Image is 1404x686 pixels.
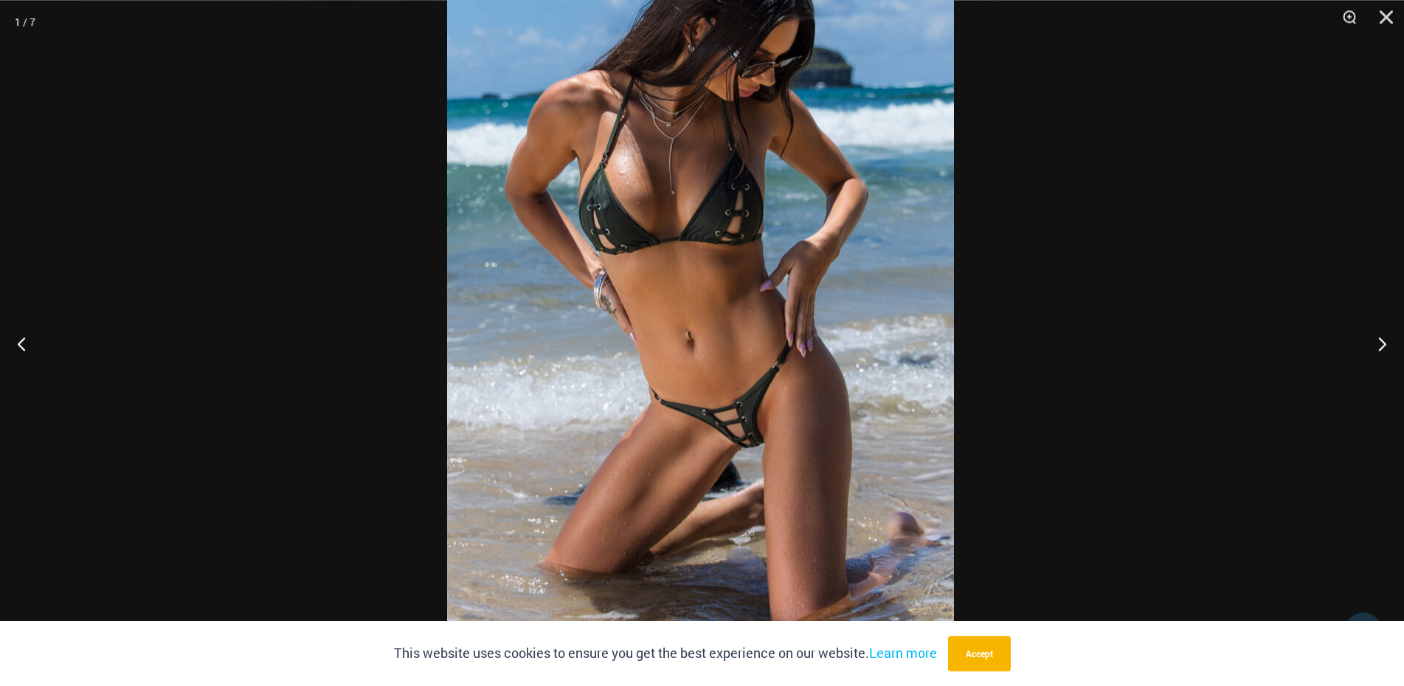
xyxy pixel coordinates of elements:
div: 1 / 7 [15,11,35,33]
p: This website uses cookies to ensure you get the best experience on our website. [394,642,937,665]
a: Learn more [869,644,937,662]
button: Next [1349,306,1404,380]
button: Accept [948,636,1011,671]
